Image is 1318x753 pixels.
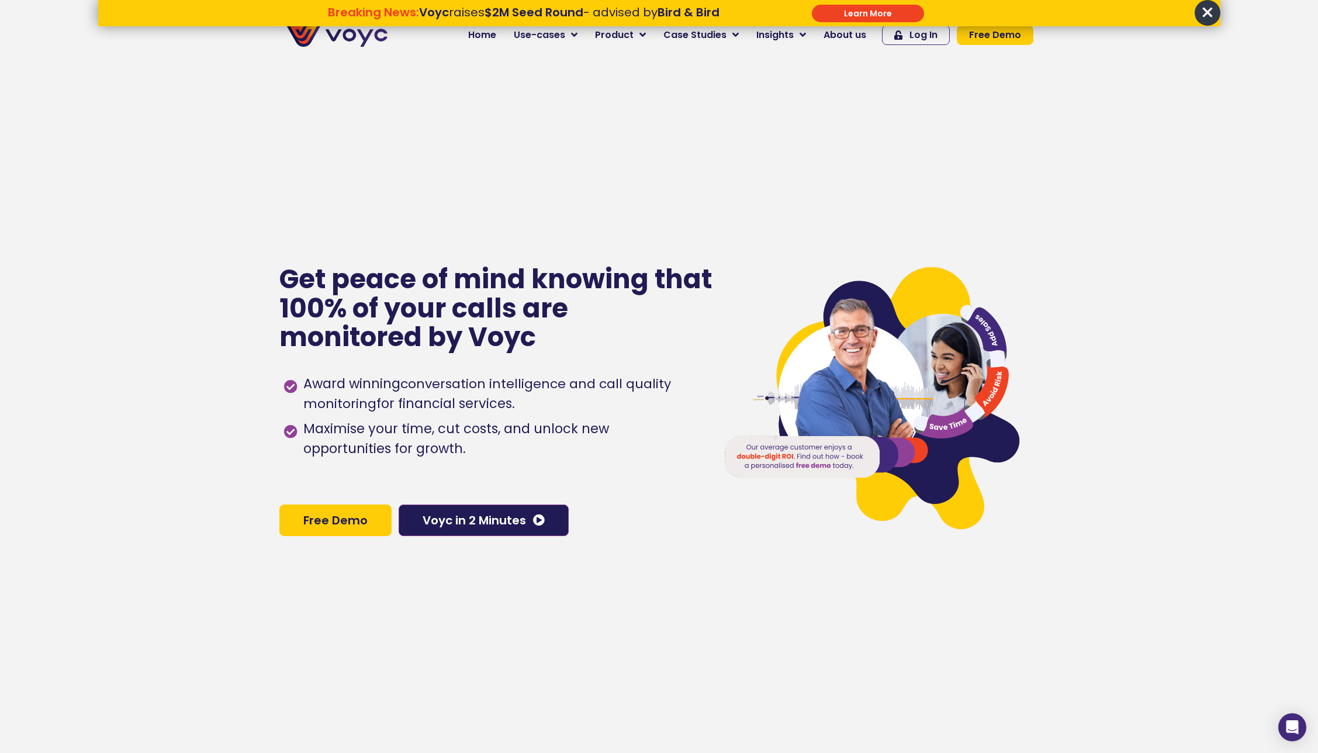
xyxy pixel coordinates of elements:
[505,23,586,47] a: Use-cases
[1278,713,1306,741] div: Open Intercom Messenger
[303,514,368,526] span: Free Demo
[586,23,655,47] a: Product
[468,28,496,42] span: Home
[957,25,1033,45] a: Free Demo
[514,28,565,42] span: Use-cases
[419,4,449,20] strong: Voyc
[268,5,779,33] div: Breaking News: Voyc raises $2M Seed Round - advised by Bird & Bird
[909,30,938,40] span: Log In
[663,28,727,42] span: Case Studies
[279,505,392,536] a: Free Demo
[655,23,748,47] a: Case Studies
[155,95,195,108] span: Job title
[756,28,794,42] span: Insights
[419,4,719,20] span: raises - advised by
[303,375,671,413] h1: conversation intelligence and call quality monitoring
[241,243,296,255] a: Privacy Policy
[595,28,634,42] span: Product
[882,25,950,45] a: Log In
[285,23,388,47] img: voyc-full-logo
[824,28,866,42] span: About us
[812,5,924,22] div: Submit
[459,23,505,47] a: Home
[748,23,815,47] a: Insights
[328,4,419,20] strong: Breaking News:
[300,374,700,414] span: Award winning for financial services.
[279,265,714,352] p: Get peace of mind knowing that 100% of your calls are monitored by Voyc
[399,505,569,536] a: Voyc in 2 Minutes
[815,23,875,47] a: About us
[300,419,700,459] span: Maximise your time, cut costs, and unlock new opportunities for growth.
[969,30,1021,40] span: Free Demo
[155,47,184,60] span: Phone
[423,514,526,526] span: Voyc in 2 Minutes
[658,4,719,20] strong: Bird & Bird
[485,4,583,20] strong: $2M Seed Round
